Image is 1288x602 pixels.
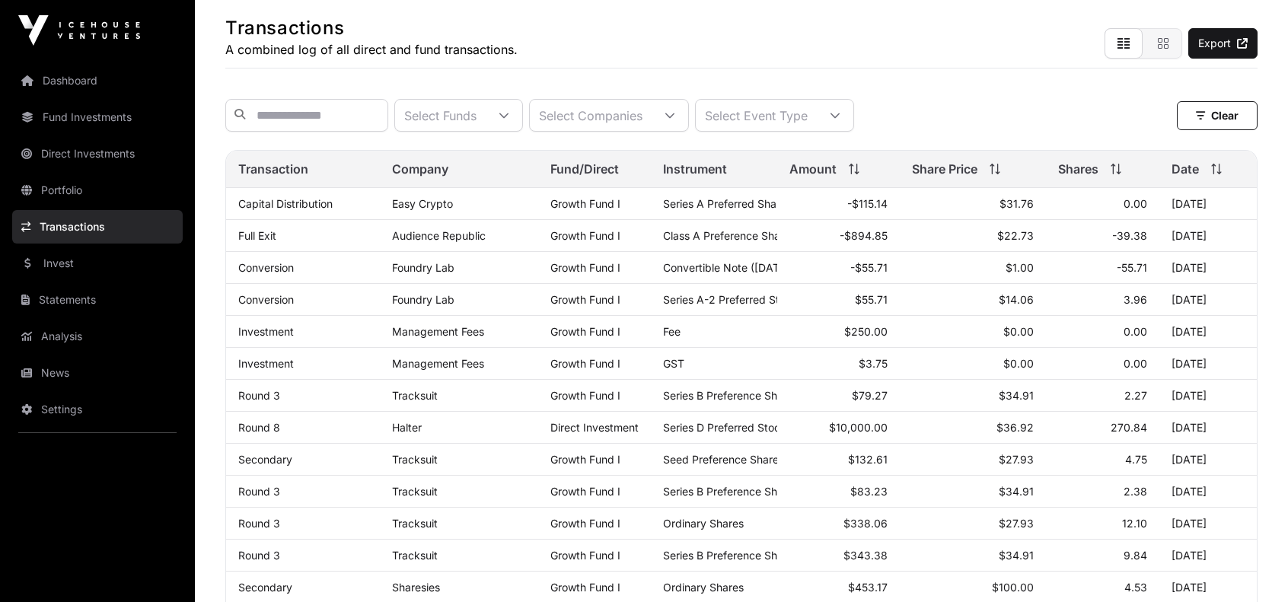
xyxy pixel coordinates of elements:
[238,485,280,498] a: Round 3
[550,293,620,306] a: Growth Fund I
[238,160,308,178] span: Transaction
[1159,316,1257,348] td: [DATE]
[1159,284,1257,316] td: [DATE]
[663,197,786,210] span: Series A Preferred Share
[12,174,183,207] a: Portfolio
[663,517,744,530] span: Ordinary Shares
[12,283,183,317] a: Statements
[663,229,795,242] span: Class A Preference Shares
[1124,485,1147,498] span: 2.38
[550,261,620,274] a: Growth Fund I
[12,393,183,426] a: Settings
[1177,101,1258,130] button: Clear
[392,325,526,338] p: Management Fees
[1003,357,1034,370] span: $0.00
[1111,421,1147,434] span: 270.84
[12,247,183,280] a: Invest
[12,320,183,353] a: Analysis
[696,100,817,131] div: Select Event Type
[663,453,784,466] span: Seed Preference Shares
[663,261,793,274] span: Convertible Note ([DATE])
[1159,252,1257,284] td: [DATE]
[1159,348,1257,380] td: [DATE]
[777,540,900,572] td: $343.38
[18,15,140,46] img: Icehouse Ventures Logo
[663,485,799,498] span: Series B Preference Shares
[999,197,1034,210] span: $31.76
[663,357,684,370] span: GST
[777,412,900,444] td: $10,000.00
[1124,357,1147,370] span: 0.00
[12,64,183,97] a: Dashboard
[238,421,280,434] a: Round 8
[777,508,900,540] td: $338.06
[12,210,183,244] a: Transactions
[238,453,292,466] a: Secondary
[1122,517,1147,530] span: 12.10
[392,357,526,370] p: Management Fees
[999,517,1034,530] span: $27.93
[1125,453,1147,466] span: 4.75
[238,357,294,370] a: Investment
[550,549,620,562] a: Growth Fund I
[550,197,620,210] a: Growth Fund I
[392,197,453,210] a: Easy Crypto
[550,421,639,434] span: Direct Investment
[392,293,454,306] a: Foundry Lab
[777,476,900,508] td: $83.23
[550,453,620,466] a: Growth Fund I
[1124,325,1147,338] span: 0.00
[663,389,799,402] span: Series B Preference Shares
[777,188,900,220] td: -$115.14
[1212,529,1288,602] iframe: Chat Widget
[1159,188,1257,220] td: [DATE]
[777,284,900,316] td: $55.71
[1112,229,1147,242] span: -39.38
[777,348,900,380] td: $3.75
[663,581,744,594] span: Ordinary Shares
[238,549,280,562] a: Round 3
[238,389,280,402] a: Round 3
[12,100,183,134] a: Fund Investments
[1124,389,1147,402] span: 2.27
[550,581,620,594] a: Growth Fund I
[238,325,294,338] a: Investment
[999,549,1034,562] span: $34.91
[550,160,619,178] span: Fund/Direct
[395,100,486,131] div: Select Funds
[663,160,727,178] span: Instrument
[392,517,438,530] a: Tracksuit
[238,293,294,306] a: Conversion
[1058,160,1098,178] span: Shares
[1172,160,1199,178] span: Date
[1159,380,1257,412] td: [DATE]
[392,581,440,594] a: Sharesies
[997,229,1034,242] span: $22.73
[1124,197,1147,210] span: 0.00
[392,485,438,498] a: Tracksuit
[999,485,1034,498] span: $34.91
[392,421,422,434] a: Halter
[1124,549,1147,562] span: 9.84
[12,137,183,170] a: Direct Investments
[1159,412,1257,444] td: [DATE]
[238,581,292,594] a: Secondary
[777,316,900,348] td: $250.00
[12,356,183,390] a: News
[996,421,1034,434] span: $36.92
[1117,261,1147,274] span: -55.71
[1006,261,1034,274] span: $1.00
[1003,325,1034,338] span: $0.00
[1159,444,1257,476] td: [DATE]
[550,357,620,370] a: Growth Fund I
[1159,508,1257,540] td: [DATE]
[550,485,620,498] a: Growth Fund I
[238,261,294,274] a: Conversion
[530,100,652,131] div: Select Companies
[550,389,620,402] a: Growth Fund I
[1159,220,1257,252] td: [DATE]
[392,160,448,178] span: Company
[999,293,1034,306] span: $14.06
[663,549,799,562] span: Series B Preference Shares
